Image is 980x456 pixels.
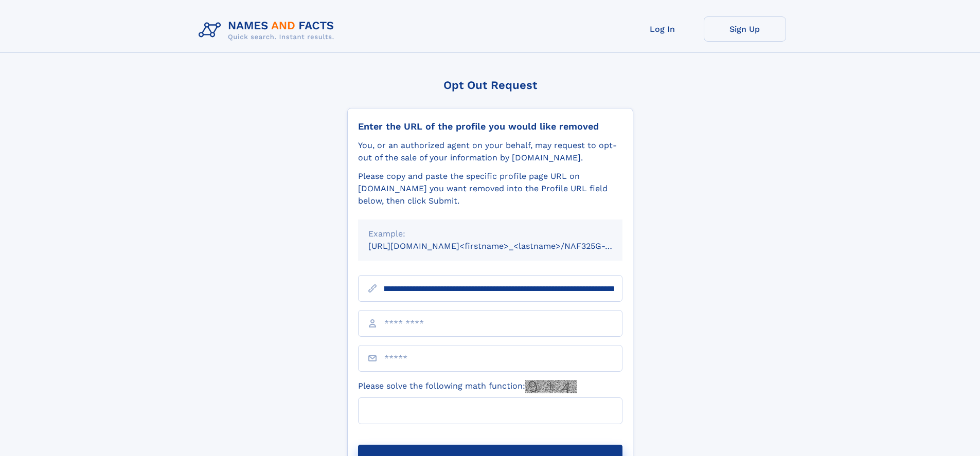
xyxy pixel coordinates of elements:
[347,79,633,92] div: Opt Out Request
[358,170,622,207] div: Please copy and paste the specific profile page URL on [DOMAIN_NAME] you want removed into the Pr...
[368,241,642,251] small: [URL][DOMAIN_NAME]<firstname>_<lastname>/NAF325G-xxxxxxxx
[194,16,343,44] img: Logo Names and Facts
[368,228,612,240] div: Example:
[358,121,622,132] div: Enter the URL of the profile you would like removed
[621,16,704,42] a: Log In
[704,16,786,42] a: Sign Up
[358,380,577,393] label: Please solve the following math function:
[358,139,622,164] div: You, or an authorized agent on your behalf, may request to opt-out of the sale of your informatio...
